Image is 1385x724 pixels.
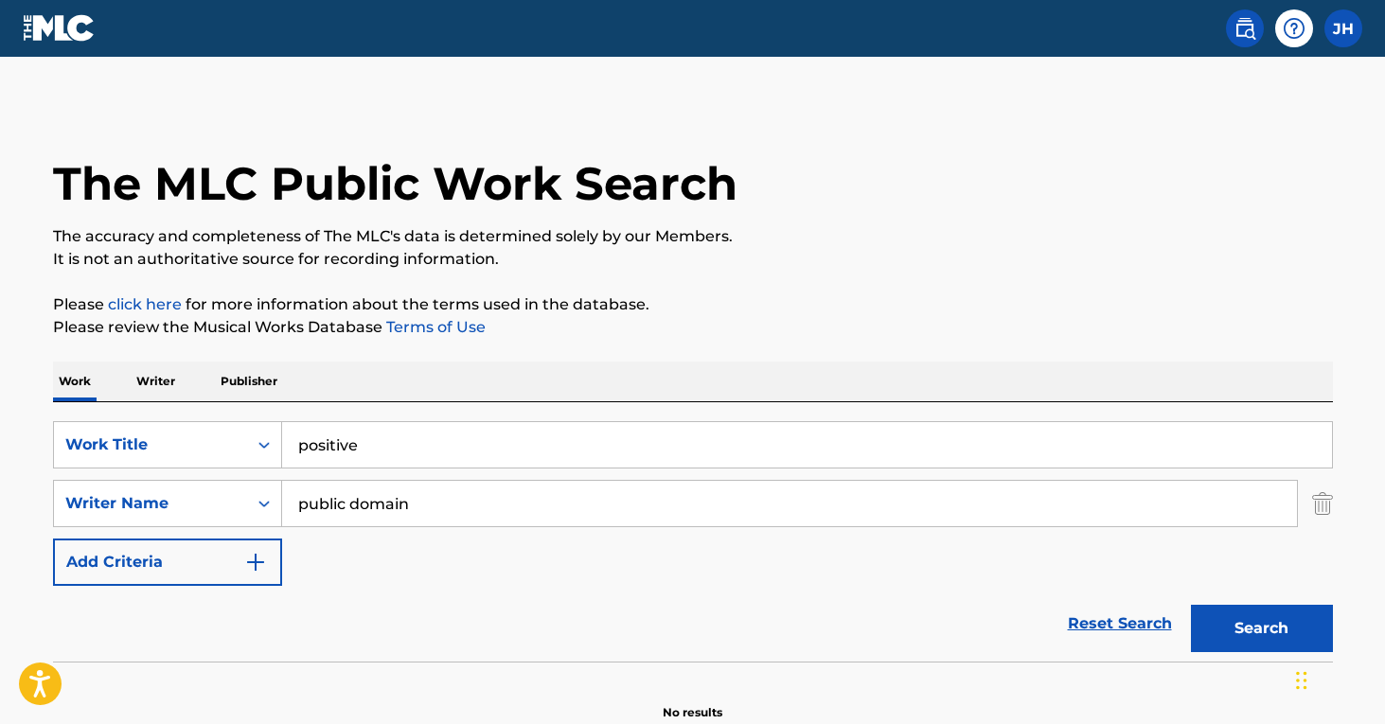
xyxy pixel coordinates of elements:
div: Drag [1296,652,1307,709]
p: It is not an authoritative source for recording information. [53,248,1333,271]
iframe: Resource Center [1332,454,1385,610]
img: MLC Logo [23,14,96,42]
p: The accuracy and completeness of The MLC's data is determined solely by our Members. [53,225,1333,248]
img: Delete Criterion [1312,480,1333,527]
div: Writer Name [65,492,236,515]
button: Search [1191,605,1333,652]
p: Please review the Musical Works Database [53,316,1333,339]
img: search [1234,17,1256,40]
a: Reset Search [1058,603,1181,645]
p: Work [53,362,97,401]
button: Add Criteria [53,539,282,586]
img: help [1283,17,1305,40]
h1: The MLC Public Work Search [53,155,737,212]
p: Publisher [215,362,283,401]
a: Terms of Use [382,318,486,336]
img: 9d2ae6d4665cec9f34b9.svg [244,551,267,574]
iframe: Chat Widget [1290,633,1385,724]
div: Help [1275,9,1313,47]
p: Please for more information about the terms used in the database. [53,293,1333,316]
p: Writer [131,362,181,401]
a: click here [108,295,182,313]
form: Search Form [53,421,1333,662]
div: User Menu [1324,9,1362,47]
div: Work Title [65,433,236,456]
p: No results [663,681,722,721]
a: Public Search [1226,9,1264,47]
